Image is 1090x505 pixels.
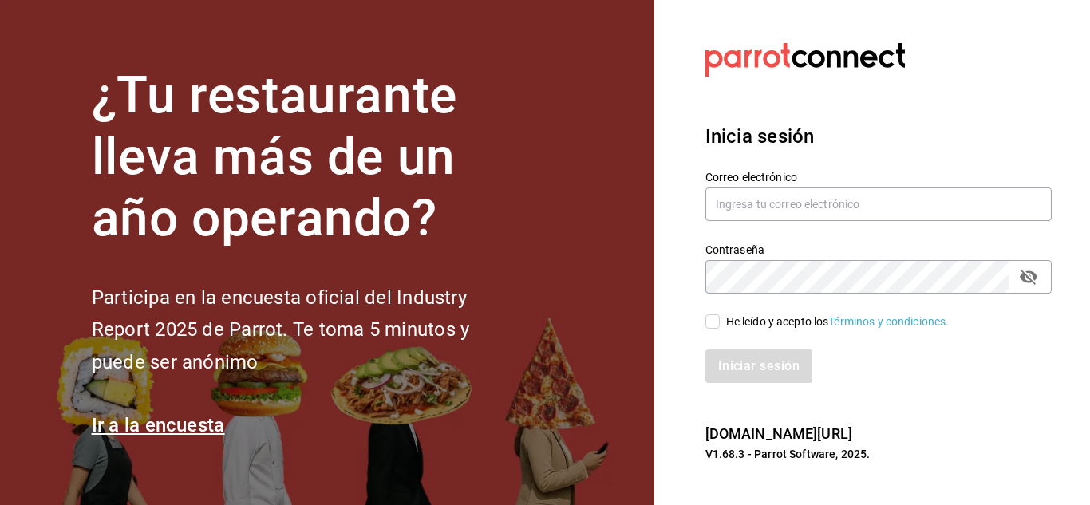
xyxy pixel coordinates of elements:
a: Términos y condiciones. [828,315,949,328]
h3: Inicia sesión [705,122,1052,151]
p: V1.68.3 - Parrot Software, 2025. [705,446,1052,462]
button: passwordField [1015,263,1042,290]
label: Correo electrónico [705,172,1052,183]
h1: ¿Tu restaurante lleva más de un año operando? [92,65,523,249]
label: Contraseña [705,244,1052,255]
h2: Participa en la encuesta oficial del Industry Report 2025 de Parrot. Te toma 5 minutos y puede se... [92,282,523,379]
div: He leído y acepto los [726,314,950,330]
a: [DOMAIN_NAME][URL] [705,425,852,442]
a: Ir a la encuesta [92,414,225,436]
input: Ingresa tu correo electrónico [705,187,1052,221]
